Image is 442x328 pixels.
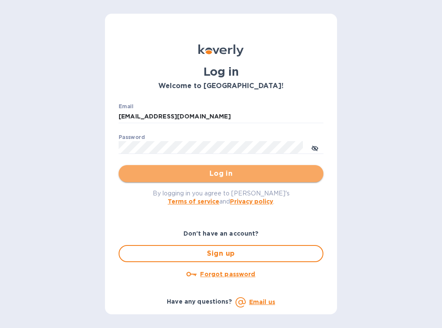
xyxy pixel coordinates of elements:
[198,44,244,56] img: Koverly
[119,104,134,109] label: Email
[168,198,219,205] a: Terms of service
[200,271,255,278] u: Forgot password
[230,198,273,205] a: Privacy policy
[153,190,290,205] span: By logging in you agree to [PERSON_NAME]'s and .
[119,65,323,79] h1: Log in
[119,135,145,140] label: Password
[306,139,323,156] button: toggle password visibility
[126,248,316,259] span: Sign up
[119,82,323,90] h3: Welcome to [GEOGRAPHIC_DATA]!
[119,110,323,123] input: Enter email address
[167,298,232,305] b: Have any questions?
[183,230,259,237] b: Don't have an account?
[119,165,323,182] button: Log in
[119,245,323,262] button: Sign up
[249,298,275,305] a: Email us
[125,168,317,179] span: Log in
